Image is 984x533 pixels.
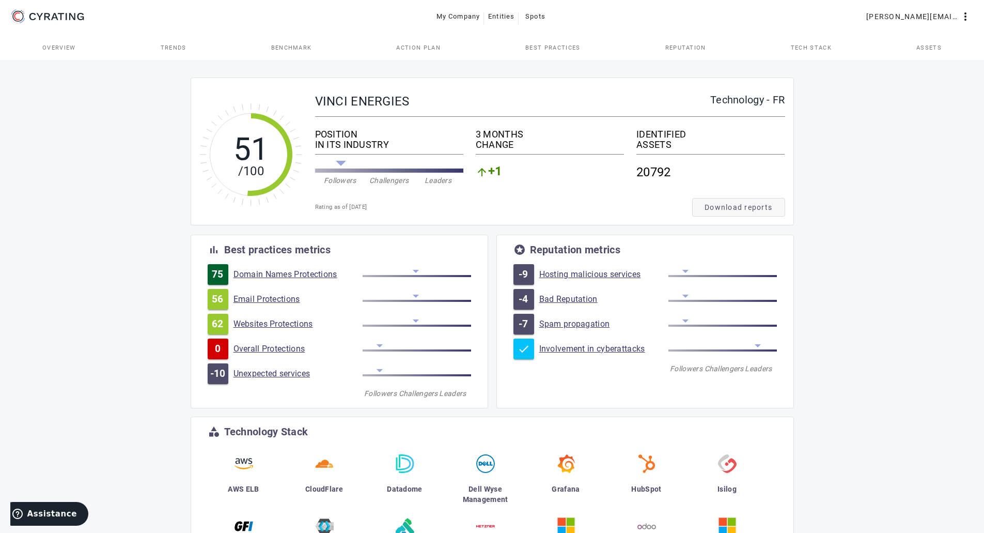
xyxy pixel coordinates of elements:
[539,344,668,354] a: Involvement in cyberattacks
[315,202,692,212] div: Rating as of [DATE]
[488,166,503,178] span: +1
[539,294,668,304] a: Bad Reputation
[611,450,683,513] a: HubSpot
[238,164,263,178] tspan: /100
[488,8,514,25] span: Entities
[212,269,224,280] span: 75
[665,45,706,51] span: Reputation
[916,45,942,51] span: Assets
[476,140,624,150] div: CHANGE
[636,140,785,150] div: ASSETS
[519,269,528,280] span: -9
[399,388,435,399] div: Challengers
[519,294,528,304] span: -4
[717,485,737,493] span: Isilog
[363,388,399,399] div: Followers
[233,344,363,354] a: Overall Protections
[233,131,269,167] tspan: 51
[210,369,226,379] span: -10
[396,45,441,51] span: Action Plan
[530,245,620,255] div: Reputation metrics
[705,202,772,212] span: Download reports
[387,485,422,493] span: Datadome
[530,450,602,513] a: Grafana
[305,485,343,493] span: CloudFlare
[705,363,741,374] div: Challengers
[518,343,530,355] mat-icon: check
[631,485,661,493] span: HubSpot
[208,243,220,256] mat-icon: bar_chart
[668,363,705,374] div: Followers
[484,7,519,26] button: Entities
[315,95,711,108] div: VINCI ENERGIES
[233,369,363,379] a: Unexpected services
[233,319,363,329] a: Websites Protections
[436,8,480,25] span: My Company
[208,425,220,438] mat-icon: category
[42,45,76,51] span: Overview
[519,7,552,26] button: Spots
[228,485,259,493] span: AWS ELB
[525,45,580,51] span: Best practices
[224,245,331,255] div: Best practices metrics
[212,319,224,329] span: 62
[29,13,84,20] g: CYRATING
[476,129,624,140] div: 3 MONTHS
[525,8,545,25] span: Spots
[959,10,972,23] mat-icon: more_vert
[741,363,777,374] div: Leaders
[691,450,763,513] a: Isilog
[476,166,488,178] mat-icon: arrow_upward
[365,175,414,186] div: Challengers
[866,8,959,25] span: [PERSON_NAME][EMAIL_ADDRESS][PERSON_NAME][DOMAIN_NAME]
[215,344,221,354] span: 0
[369,450,441,513] a: Datadome
[791,45,832,51] span: Tech Stack
[233,269,363,280] a: Domain Names Protections
[519,319,528,329] span: -7
[435,388,471,399] div: Leaders
[862,7,976,26] button: [PERSON_NAME][EMAIL_ADDRESS][PERSON_NAME][DOMAIN_NAME]
[539,269,668,280] a: Hosting malicious services
[315,140,463,150] div: IN ITS INDUSTRY
[316,175,365,186] div: Followers
[463,485,508,504] span: Dell Wyse Management
[539,319,668,329] a: Spam propagation
[233,294,363,304] a: Email Protections
[432,7,485,26] button: My Company
[10,502,88,528] iframe: Ouvre un widget dans lequel vous pouvez trouver plus d’informations
[636,159,785,186] div: 20792
[552,485,580,493] span: Grafana
[161,45,186,51] span: Trends
[449,450,522,513] a: Dell Wyse Management
[315,129,463,140] div: POSITION
[208,450,280,513] a: AWS ELB
[414,175,463,186] div: Leaders
[224,427,308,437] div: Technology Stack
[692,198,785,217] button: Download reports
[513,243,526,256] mat-icon: stars
[710,95,785,105] div: Technology - FR
[636,129,785,140] div: IDENTIFIED
[288,450,361,513] a: CloudFlare
[212,294,224,304] span: 56
[271,45,312,51] span: Benchmark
